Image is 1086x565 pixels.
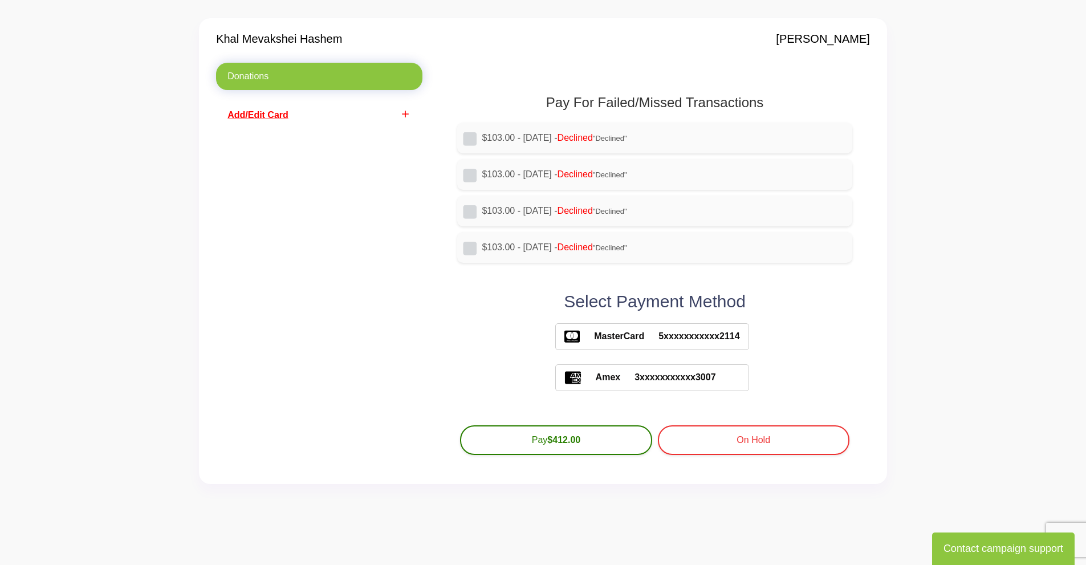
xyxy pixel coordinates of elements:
[547,435,580,445] b: $412.00
[593,134,627,143] span: "Declined"
[558,242,593,252] span: Declined
[593,243,627,252] span: "Declined"
[658,425,849,455] button: On Hold
[216,101,422,129] a: addAdd/Edit Card
[460,425,652,455] button: Pay$412.00
[227,110,288,120] span: Add/Edit Card
[482,241,843,254] label: $103.00 - [DATE] -
[776,32,869,46] h4: [PERSON_NAME]
[457,95,852,111] h1: Pay For Failed/Missed Transactions
[482,204,843,218] label: $103.00 - [DATE] -
[457,291,852,312] h2: Select Payment Method
[644,330,739,343] span: 5xxxxxxxxxxx2114
[558,206,593,216] span: Declined
[400,108,411,120] i: add
[620,371,715,384] span: 3xxxxxxxxxxx3007
[216,63,422,90] a: Donations
[581,371,621,384] span: Amex
[580,330,644,343] span: MasterCard
[482,168,843,181] label: $103.00 - [DATE] -
[216,32,342,46] h4: Khal Mevakshei Hashem
[593,207,627,216] span: "Declined"
[932,533,1075,565] button: Contact campaign support
[558,169,593,179] span: Declined
[593,170,627,179] span: "Declined"
[482,131,843,145] label: $103.00 - [DATE] -
[558,133,593,143] span: Declined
